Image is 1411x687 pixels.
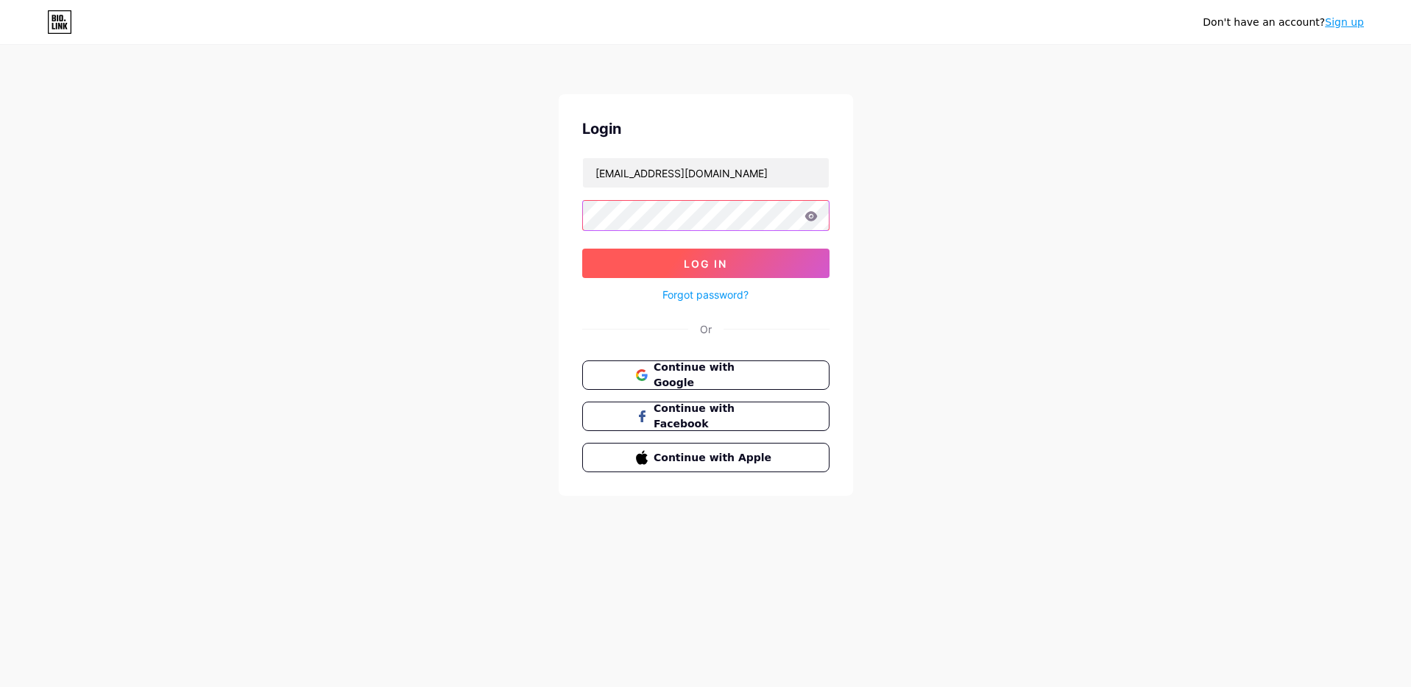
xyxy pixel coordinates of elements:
[654,360,775,391] span: Continue with Google
[583,158,829,188] input: Username
[654,450,775,466] span: Continue with Apple
[654,401,775,432] span: Continue with Facebook
[662,287,749,302] a: Forgot password?
[582,249,830,278] button: Log In
[1203,15,1364,30] div: Don't have an account?
[700,321,712,337] div: Or
[684,257,727,270] span: Log In
[582,118,830,140] div: Login
[582,402,830,431] button: Continue with Facebook
[582,443,830,472] button: Continue with Apple
[582,360,830,390] button: Continue with Google
[1325,16,1364,28] a: Sign up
